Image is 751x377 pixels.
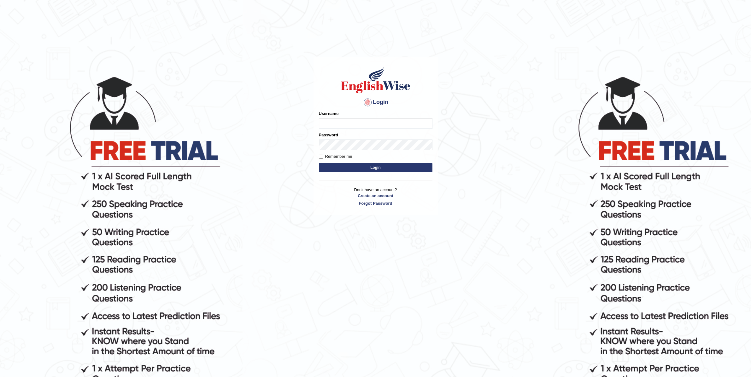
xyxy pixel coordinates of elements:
h4: Login [319,97,432,107]
img: Logo of English Wise sign in for intelligent practice with AI [340,66,412,94]
button: Login [319,163,432,172]
input: Remember me [319,155,323,159]
a: Create an account [319,193,432,199]
label: Remember me [319,153,352,160]
label: Username [319,111,339,117]
p: Don't have an account? [319,187,432,206]
a: Forgot Password [319,200,432,206]
label: Password [319,132,338,138]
